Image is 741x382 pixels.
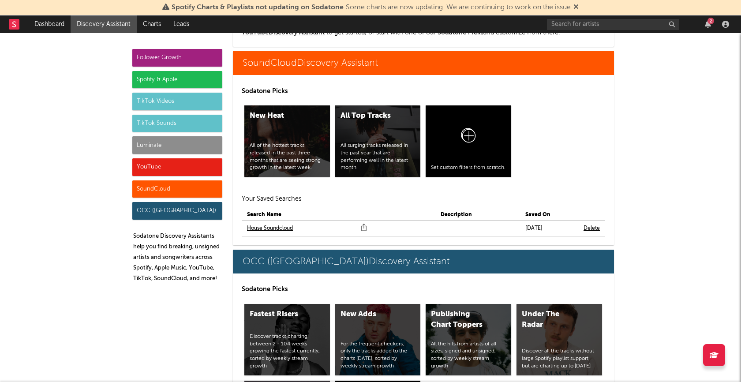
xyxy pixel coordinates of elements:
[242,194,605,204] h2: Your Saved Searches
[250,111,310,121] div: New Heat
[435,210,520,221] th: Description
[132,71,222,89] div: Spotify & Apple
[133,231,222,284] p: Sodatone Discovery Assistants help you find breaking, unsigned artists and songwriters across Spo...
[132,49,222,67] div: Follower Growth
[335,105,421,177] a: All Top TracksAll surging tracks released in the past year that are performing well in the latest...
[233,250,614,273] a: OCC ([GEOGRAPHIC_DATA])Discovery Assistant
[137,15,167,33] a: Charts
[132,93,222,110] div: TikTok Videos
[132,115,222,132] div: TikTok Sounds
[242,86,605,97] p: Sodatone Picks
[578,221,605,236] td: Delete
[132,158,222,176] div: YouTube
[341,111,400,121] div: All Top Tracks
[522,348,597,370] div: Discover all the tracks without large Spotify playlist support, but are charting up to [DATE]
[242,284,605,295] p: Sodatone Picks
[431,164,506,172] div: Set custom filters from scratch.
[520,210,578,221] th: Saved On
[426,105,511,177] a: Set custom filters from scratch.
[132,202,222,220] div: OCC ([GEOGRAPHIC_DATA])
[250,309,310,320] div: Fastest Risers
[247,223,293,234] a: House Soundcloud
[520,221,578,236] td: [DATE]
[431,309,491,330] div: Publishing Chart Toppers
[341,142,415,172] div: All surging tracks released in the past year that are performing well in the latest month.
[705,21,711,28] button: 2
[547,19,679,30] input: Search for artists
[242,210,435,221] th: Search Name
[172,4,571,11] span: : Some charts are now updating. We are continuing to work on the issue
[573,4,579,11] span: Dismiss
[28,15,71,33] a: Dashboard
[132,180,222,198] div: SoundCloud
[250,333,325,370] div: Discover tracks charting between 2 - 104 weeks growing the fastest currently, sorted by weekly st...
[707,18,714,24] div: 2
[244,105,330,177] a: New HeatAll of the hottest tracks released in the past three months that are seeing strong growth...
[250,142,325,172] div: All of the hottest tracks released in the past three months that are seeing strong growth in the ...
[426,304,511,375] a: Publishing Chart ToppersAll the hits from artists of all sizes, signed and unsigned, sorted by we...
[335,304,421,375] a: New AddsFor the frequent checkers, only the tracks added to the charts [DATE], sorted by weekly s...
[71,15,137,33] a: Discovery Assistant
[516,304,602,375] a: Under The RadarDiscover all the tracks without large Spotify playlist support, but are charting u...
[172,4,344,11] span: Spotify Charts & Playlists not updating on Sodatone
[233,51,614,75] a: SoundCloudDiscovery Assistant
[341,309,400,320] div: New Adds
[522,309,582,330] div: Under The Radar
[244,304,330,375] a: Fastest RisersDiscover tracks charting between 2 - 104 weeks growing the fastest currently, sorte...
[167,15,195,33] a: Leads
[431,341,506,370] div: All the hits from artists of all sizes, signed and unsigned, sorted by weekly stream growth
[132,136,222,154] div: Luminate
[341,341,415,370] div: For the frequent checkers, only the tracks added to the charts [DATE], sorted by weekly stream gr...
